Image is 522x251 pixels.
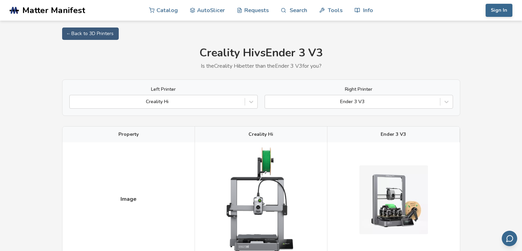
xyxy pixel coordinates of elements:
span: Ender 3 V3 [381,132,406,137]
h1: Creality Hi vs Ender 3 V3 [62,47,460,59]
label: Right Printer [265,87,453,92]
input: Ender 3 V3 [268,99,270,105]
input: Creality Hi [73,99,74,105]
a: ← Back to 3D Printers [62,28,119,40]
p: Is the Creality Hi better than the Ender 3 V3 for you? [62,63,460,69]
span: Creality Hi [248,132,273,137]
img: Ender 3 V3 [359,165,428,234]
span: Property [118,132,139,137]
label: Left Printer [69,87,258,92]
span: Matter Manifest [22,6,85,15]
span: Image [120,196,137,202]
button: Sign In [486,4,512,17]
button: Send feedback via email [502,231,517,246]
